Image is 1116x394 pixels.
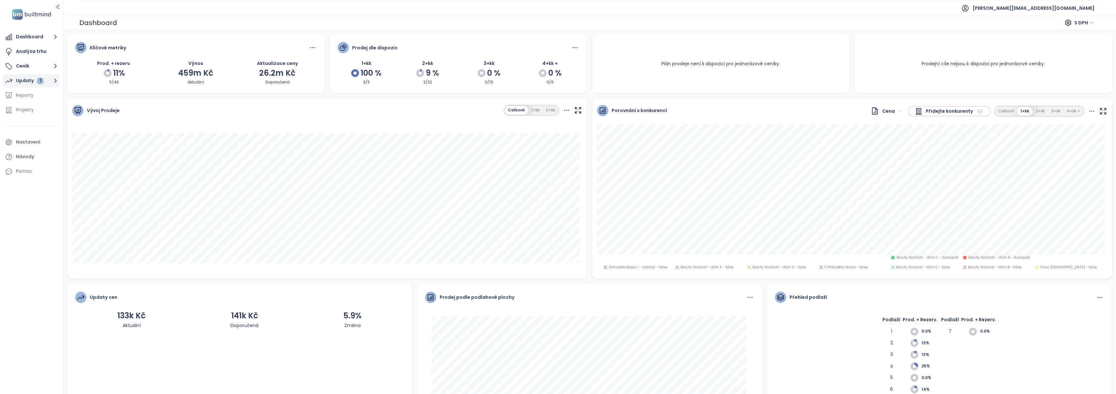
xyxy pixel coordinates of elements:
span: 25% [922,363,938,369]
span: 13% [922,340,938,346]
div: Návody [16,153,34,161]
div: Cena [871,107,895,115]
div: 0/6 [521,79,579,85]
span: Ekocity Hostivař - dům B - dostupné [968,255,1030,260]
span: 0.0% [980,328,996,335]
div: Aktualizace ceny [238,60,317,67]
span: Ekocity Hostivař - dům B - false [968,265,1021,270]
div: Prodejní cíle nejsou k dispozici pro jednorázové ceníky. [914,52,1053,75]
span: Přidejte konkurenty [926,108,973,115]
span: 1+kk [362,60,371,67]
div: 7 [941,328,959,339]
a: Analýza trhu [3,45,60,58]
div: Prodej dle dispozic [352,44,398,51]
div: Updaty cen [90,294,117,301]
span: 459m Kč [178,68,213,78]
div: Prod. + Rezerv. [961,316,996,328]
span: Prod. + rezerv. [97,60,131,67]
span: Ekocity Hostivař - dům E - false [681,265,734,270]
div: Reporty [16,91,33,99]
div: Doporučená [231,322,259,329]
span: 0.0% [922,328,938,335]
div: Analýza trhu [16,47,46,56]
span: U Práčského dvora - false [824,265,868,270]
span: Vývoj Prodeje [87,107,120,114]
button: Dashboard [3,31,60,44]
div: 4 [883,362,900,374]
div: Nastavení [16,138,40,146]
button: 3+kk [1048,107,1064,116]
div: Pomoc [3,165,60,178]
span: Vivus [GEOGRAPHIC_DATA] - false [1040,265,1097,270]
span: 13% [922,352,938,358]
div: 1 [37,78,44,84]
span: 11% [113,67,125,79]
span: 0.0% [922,375,938,381]
span: Ekocity Hostivař - dům D - false [752,265,806,270]
div: Klíčové metriky [90,44,126,51]
span: 0 % [487,67,500,79]
div: 133k Kč [117,310,146,322]
div: 5/46 [75,79,153,85]
a: Projekty [3,104,60,117]
button: Updaty 1 [3,74,60,87]
span: 26.2m Kč [259,68,296,78]
img: logo [10,8,53,21]
div: 3/3 [338,79,395,85]
button: 1+kk [1017,107,1032,116]
div: Aktuální [117,322,146,329]
div: Změna [343,322,362,329]
span: Ekocity Hostivař - dům C - false [896,265,950,270]
div: Podlaží [941,316,959,328]
button: Ceník [3,60,60,73]
a: Reporty [3,89,60,102]
div: Prodej podle podlahové plochy [440,294,514,301]
button: 2+kk [1032,107,1048,116]
span: Porovnání s konkurencí [612,107,667,114]
span: 2+kk [422,60,433,67]
a: Návody [3,150,60,163]
span: 4+kk + [542,60,558,67]
div: Výnos [157,60,235,67]
div: Podlaží [883,316,900,328]
span: S DPH [1074,18,1094,28]
div: Dashboard [79,17,117,29]
span: 0 % [548,67,562,79]
button: Celkově [505,106,528,115]
button: Celkově [995,107,1017,116]
div: Doporučená [238,79,317,85]
div: 5 [883,374,900,386]
div: 5.9% [343,310,362,322]
a: Nastavení [3,136,60,149]
div: 2/22 [399,79,457,85]
div: 141k Kč [231,310,259,322]
span: 100 % [361,67,381,79]
button: 4+kk + [1064,107,1083,116]
div: Pomoc [16,167,32,175]
div: 3 [883,351,900,362]
button: 1+kk [528,106,543,115]
div: 2 [883,339,900,351]
div: Prod. + Rezerv. [902,316,938,328]
div: 0/15 [460,79,518,85]
span: 14% [922,387,938,393]
span: [PERSON_NAME][EMAIL_ADDRESS][DOMAIN_NAME] [973,0,1095,16]
div: Přehled podlaží [790,294,827,301]
span: 3+kk [484,60,495,67]
div: Plán prodeje není k dispozici pro jednorázové ceníky. [654,52,788,75]
div: Aktuální [157,79,235,85]
div: 1 [883,328,900,339]
span: Ekocity Hostivař - dům C - dostupné [897,255,958,260]
button: 2+kk [543,106,558,115]
span: 9 % [426,67,439,79]
span: Zahraďák etapa I - statický - false [609,265,667,270]
div: Updaty [16,77,44,85]
div: Projekty [16,106,34,114]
